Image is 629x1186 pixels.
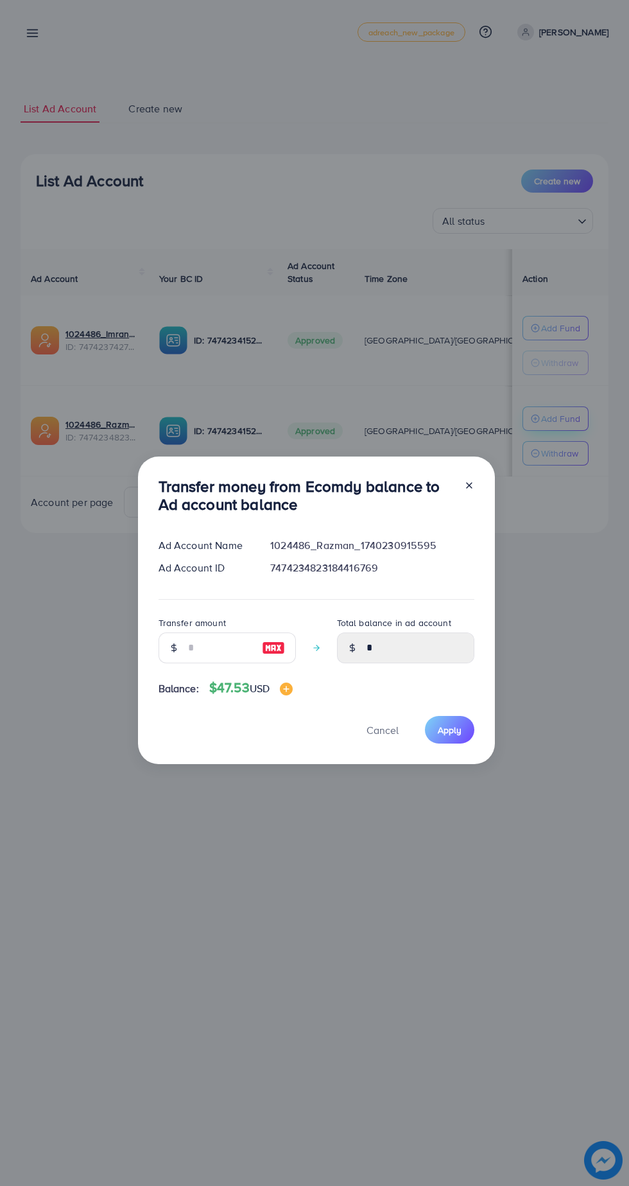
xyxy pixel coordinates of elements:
[260,538,484,553] div: 1024486_Razman_1740230915595
[159,477,454,514] h3: Transfer money from Ecomdy balance to Ad account balance
[350,716,415,744] button: Cancel
[280,683,293,695] img: image
[209,680,293,696] h4: $47.53
[159,616,226,629] label: Transfer amount
[337,616,451,629] label: Total balance in ad account
[148,538,261,553] div: Ad Account Name
[438,724,461,737] span: Apply
[250,681,270,695] span: USD
[425,716,474,744] button: Apply
[148,561,261,575] div: Ad Account ID
[262,640,285,656] img: image
[260,561,484,575] div: 7474234823184416769
[159,681,199,696] span: Balance:
[366,723,399,737] span: Cancel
